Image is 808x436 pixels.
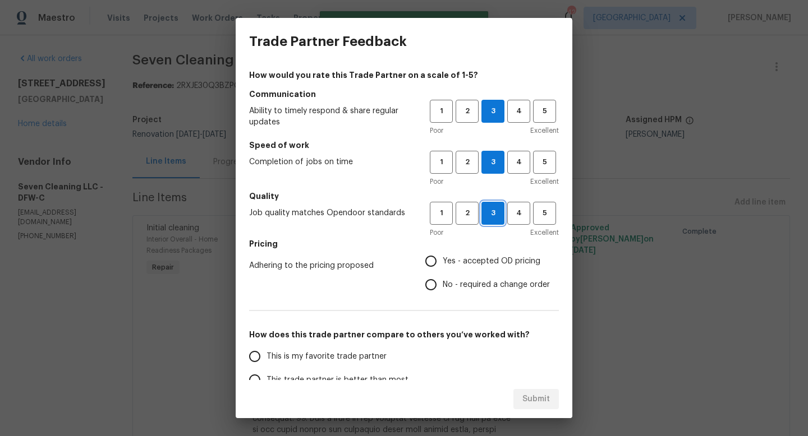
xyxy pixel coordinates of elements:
button: 1 [430,100,453,123]
h5: How does this trade partner compare to others you’ve worked with? [249,329,559,340]
span: 5 [534,156,555,169]
span: 4 [508,207,529,220]
span: 3 [482,156,504,169]
h5: Quality [249,191,559,202]
button: 1 [430,151,453,174]
button: 2 [456,151,479,174]
span: 5 [534,105,555,118]
button: 3 [481,202,504,225]
span: Poor [430,125,443,136]
button: 4 [507,202,530,225]
span: Yes - accepted OD pricing [443,256,540,267]
span: Job quality matches Opendoor standards [249,207,412,219]
span: 5 [534,207,555,220]
span: Completion of jobs on time [249,156,412,168]
span: 4 [508,105,529,118]
button: 4 [507,151,530,174]
button: 1 [430,202,453,225]
span: 1 [431,105,452,118]
button: 5 [533,100,556,123]
span: 2 [457,207,478,220]
span: Poor [430,176,443,187]
h5: Communication [249,89,559,100]
span: Ability to timely respond & share regular updates [249,105,412,128]
span: Adhering to the pricing proposed [249,260,407,271]
h5: Speed of work [249,140,559,151]
span: Excellent [530,176,559,187]
span: 1 [431,156,452,169]
span: 3 [482,207,504,220]
button: 5 [533,202,556,225]
button: 3 [481,100,504,123]
button: 5 [533,151,556,174]
span: 1 [431,207,452,220]
span: Excellent [530,125,559,136]
h3: Trade Partner Feedback [249,34,407,49]
button: 2 [456,100,479,123]
span: 3 [482,105,504,118]
span: Poor [430,227,443,238]
span: 4 [508,156,529,169]
h5: Pricing [249,238,559,249]
button: 3 [481,151,504,174]
span: 2 [457,156,478,169]
span: This is my favorite trade partner [267,351,387,363]
span: 2 [457,105,478,118]
span: This trade partner is better than most [267,374,408,386]
span: Excellent [530,227,559,238]
div: Pricing [425,249,559,296]
h4: How would you rate this Trade Partner on a scale of 1-5? [249,69,559,81]
button: 2 [456,202,479,225]
button: 4 [507,100,530,123]
span: No - required a change order [443,279,550,291]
